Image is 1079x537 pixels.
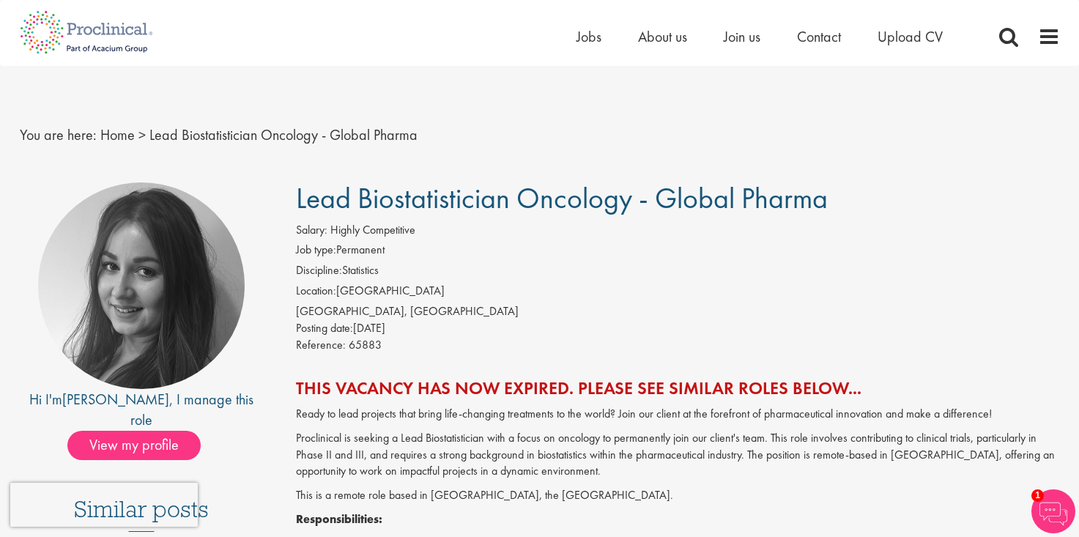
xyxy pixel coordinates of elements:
[724,27,760,46] a: Join us
[138,125,146,144] span: >
[878,27,943,46] a: Upload CV
[296,487,1060,504] p: This is a remote role based in [GEOGRAPHIC_DATA], the [GEOGRAPHIC_DATA].
[149,125,418,144] span: Lead Biostatistician Oncology - Global Pharma
[296,406,1060,423] p: Ready to lead projects that bring life-changing treatments to the world? Join our client at the f...
[296,337,346,354] label: Reference:
[296,303,1060,320] div: [GEOGRAPHIC_DATA], [GEOGRAPHIC_DATA]
[797,27,841,46] a: Contact
[1031,489,1044,502] span: 1
[330,222,415,237] span: Highly Competitive
[296,320,353,336] span: Posting date:
[100,125,135,144] a: breadcrumb link
[1031,489,1075,533] img: Chatbot
[296,242,1060,262] li: Permanent
[296,320,1060,337] div: [DATE]
[296,283,1060,303] li: [GEOGRAPHIC_DATA]
[20,389,264,431] div: Hi I'm , I manage this role
[576,27,601,46] a: Jobs
[20,125,97,144] span: You are here:
[296,262,342,279] label: Discipline:
[67,434,215,453] a: View my profile
[296,242,336,259] label: Job type:
[296,222,327,239] label: Salary:
[10,483,198,527] iframe: reCAPTCHA
[296,262,1060,283] li: Statistics
[296,379,1060,398] h2: This vacancy has now expired. Please see similar roles below...
[62,390,169,409] a: [PERSON_NAME]
[296,179,828,217] span: Lead Biostatistician Oncology - Global Pharma
[296,430,1060,481] p: Proclinical is seeking a Lead Biostatistician with a focus on oncology to permanently join our cl...
[296,283,336,300] label: Location:
[67,431,201,460] span: View my profile
[349,337,382,352] span: 65883
[638,27,687,46] a: About us
[38,182,245,389] img: imeage of recruiter Heidi Hennigan
[296,511,382,527] strong: Responsibilities:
